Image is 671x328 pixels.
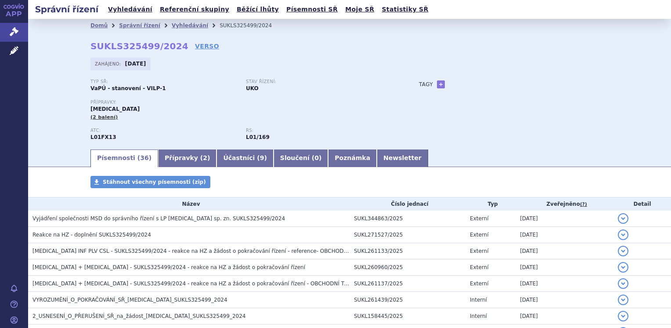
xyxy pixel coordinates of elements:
[350,276,465,292] td: SUKL261137/2025
[618,311,628,321] button: detail
[343,4,377,15] a: Moje SŘ
[90,134,116,140] strong: ENFORTUMAB VEDOTIN
[103,179,206,185] span: Stáhnout všechny písemnosti (zip)
[350,259,465,276] td: SUKL260960/2025
[246,128,393,133] p: RS:
[90,41,188,51] strong: SUKLS325499/2024
[246,134,270,140] strong: enfortumab vedotin
[216,149,273,167] a: Účastníci (9)
[377,149,428,167] a: Newsletter
[284,4,340,15] a: Písemnosti SŘ
[195,42,219,51] a: VERSO
[90,22,108,29] a: Domů
[90,176,210,188] a: Stáhnout všechny písemnosti (zip)
[419,79,433,90] h3: Tagy
[125,61,146,67] strong: [DATE]
[470,297,487,303] span: Interní
[119,22,160,29] a: Správní řízení
[28,197,350,211] th: Název
[516,227,613,243] td: [DATE]
[274,149,328,167] a: Sloučení (0)
[246,85,259,91] strong: UKO
[470,264,488,270] span: Externí
[32,232,151,238] span: Reakce na HZ - doplnění SUKLS325499/2024
[32,248,379,254] span: PADCEV INF PLV CSL - SUKLS325499/2024 - reakce na HZ a žádost o pokračování řízení - reference- O...
[470,313,487,319] span: Interní
[465,197,516,211] th: Typ
[516,292,613,308] td: [DATE]
[350,243,465,259] td: SUKL261133/2025
[350,308,465,324] td: SUKL158445/2025
[28,3,105,15] h2: Správní řízení
[90,100,401,105] p: Přípravky:
[95,60,123,67] span: Zahájeno:
[32,313,245,319] span: 2_USNESENÍ_O_PŘERUŠENÍ_SŘ_na_žádost_PADCEV_SUKLS325499_2024
[140,154,148,161] span: 36
[516,276,613,292] td: [DATE]
[90,149,158,167] a: Písemnosti (36)
[203,154,207,161] span: 2
[172,22,208,29] a: Vyhledávání
[90,114,118,120] span: (2 balení)
[158,149,216,167] a: Přípravky (2)
[350,211,465,227] td: SUKL344863/2025
[157,4,232,15] a: Referenční skupiny
[516,211,613,227] td: [DATE]
[90,128,237,133] p: ATC:
[470,215,488,222] span: Externí
[580,201,587,208] abbr: (?)
[350,197,465,211] th: Číslo jednací
[32,281,369,287] span: Padcev + Keytruda - SUKLS325499/2024 - reakce na HZ a žádost o pokračování řízení - OBCHODNÍ TAJE...
[516,243,613,259] td: [DATE]
[314,154,319,161] span: 0
[470,232,488,238] span: Externí
[32,215,285,222] span: Vyjádření společnosti MSD do správního řízení s LP PADCEV sp. zn. SUKLS325499/2024
[437,80,445,88] a: +
[90,79,237,84] p: Typ SŘ:
[220,19,283,32] li: SUKLS325499/2024
[618,246,628,256] button: detail
[379,4,431,15] a: Statistiky SŘ
[470,248,488,254] span: Externí
[618,230,628,240] button: detail
[613,197,671,211] th: Detail
[618,213,628,224] button: detail
[618,262,628,273] button: detail
[260,154,264,161] span: 9
[328,149,377,167] a: Poznámka
[32,297,227,303] span: VYROZUMĚNÍ_O_POKRAČOVÁNÍ_SŘ_PADCEV_SUKLS325499_2024
[516,259,613,276] td: [DATE]
[618,295,628,305] button: detail
[516,308,613,324] td: [DATE]
[90,85,166,91] strong: VaPÚ - stanovení - VILP-1
[350,227,465,243] td: SUKL271527/2025
[90,106,140,112] span: [MEDICAL_DATA]
[618,278,628,289] button: detail
[470,281,488,287] span: Externí
[105,4,155,15] a: Vyhledávání
[234,4,281,15] a: Běžící lhůty
[32,264,305,270] span: Padcev + Keytruda - SUKLS325499/2024 - reakce na HZ a žádost o pokračování řízení
[246,79,393,84] p: Stav řízení:
[516,197,613,211] th: Zveřejněno
[350,292,465,308] td: SUKL261439/2025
